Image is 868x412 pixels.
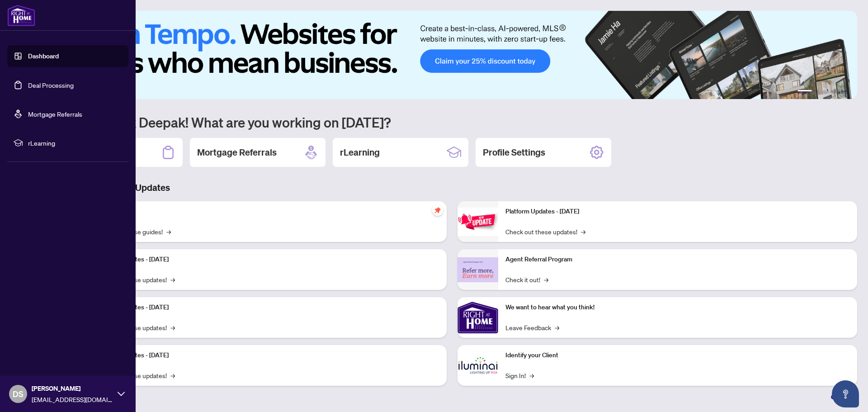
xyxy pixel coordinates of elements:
button: 6 [844,90,848,94]
p: We want to hear what you think! [505,303,850,313]
p: Platform Updates - [DATE] [95,303,439,313]
p: Platform Updates - [DATE] [95,255,439,265]
span: DS [13,388,24,400]
span: pushpin [432,205,443,216]
p: Self-Help [95,207,439,217]
img: Platform Updates - June 23, 2025 [458,208,498,236]
span: rLearning [28,138,122,148]
span: [PERSON_NAME] [32,384,113,393]
span: → [166,227,171,237]
h2: Mortgage Referrals [197,146,277,159]
button: Open asap [832,380,859,407]
button: 3 [823,90,826,94]
a: Deal Processing [28,81,74,89]
p: Platform Updates - [DATE] [95,350,439,360]
span: → [544,275,548,284]
img: We want to hear what you think! [458,297,498,338]
a: Mortgage Referrals [28,110,82,118]
span: → [170,370,175,380]
img: Agent Referral Program [458,257,498,282]
h2: Profile Settings [483,146,545,159]
h1: Welcome back Deepak! What are you working on [DATE]? [47,114,857,131]
a: Sign In!→ [505,370,534,380]
img: logo [7,5,35,26]
button: 4 [830,90,834,94]
span: → [581,227,585,237]
span: [EMAIL_ADDRESS][DOMAIN_NAME] [32,394,113,404]
button: 1 [797,90,812,94]
img: Slide 0 [47,11,857,99]
a: Check out these updates!→ [505,227,585,237]
h3: Brokerage & Industry Updates [47,181,857,194]
p: Identify your Client [505,350,850,360]
button: 5 [837,90,841,94]
img: Identify your Client [458,345,498,386]
p: Platform Updates - [DATE] [505,207,850,217]
p: Agent Referral Program [505,255,850,265]
span: → [170,275,175,284]
a: Dashboard [28,52,59,60]
span: → [170,322,175,332]
span: → [529,370,534,380]
a: Leave Feedback→ [505,322,559,332]
h2: rLearning [340,146,380,159]
button: 2 [816,90,819,94]
span: → [555,322,559,332]
a: Check it out!→ [505,275,548,284]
